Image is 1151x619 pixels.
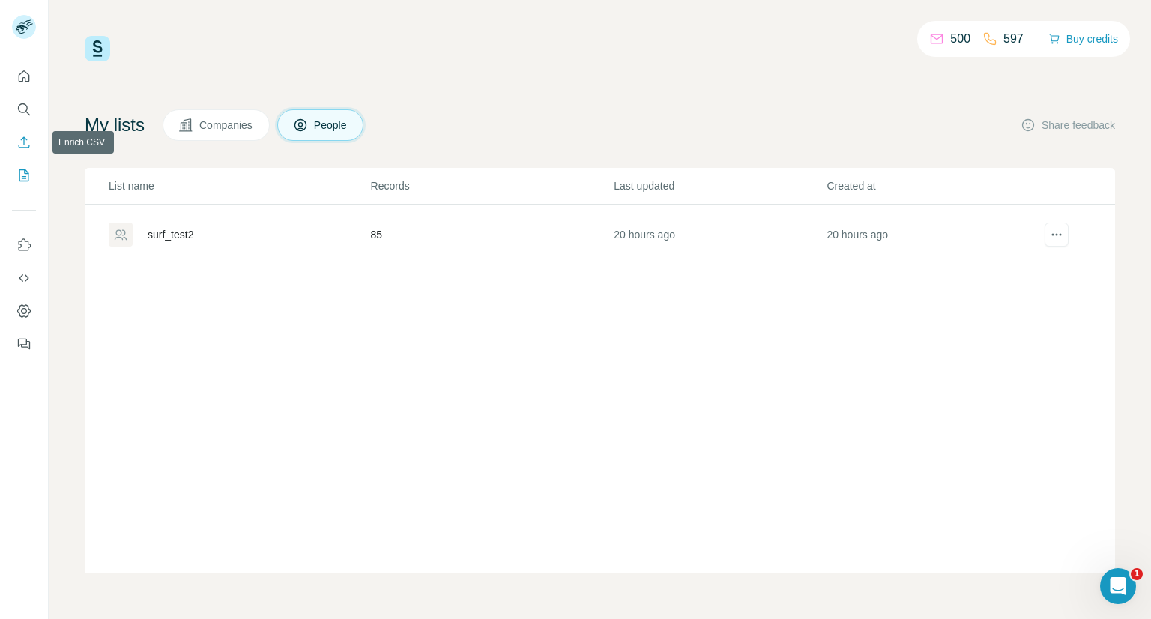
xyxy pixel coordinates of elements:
[613,205,826,265] td: 20 hours ago
[12,96,36,123] button: Search
[12,162,36,189] button: My lists
[1003,30,1024,48] p: 597
[85,36,110,61] img: Surfe Logo
[826,205,1039,265] td: 20 hours ago
[12,298,36,324] button: Dashboard
[1100,568,1136,604] iframe: Intercom live chat
[199,118,254,133] span: Companies
[1131,568,1143,580] span: 1
[1048,28,1118,49] button: Buy credits
[950,30,970,48] p: 500
[12,232,36,259] button: Use Surfe on LinkedIn
[148,227,193,242] div: surf_test2
[371,178,613,193] p: Records
[109,178,369,193] p: List name
[614,178,825,193] p: Last updated
[12,63,36,90] button: Quick start
[85,113,145,137] h4: My lists
[827,178,1038,193] p: Created at
[1021,118,1115,133] button: Share feedback
[314,118,348,133] span: People
[12,330,36,357] button: Feedback
[1045,223,1069,247] button: actions
[12,265,36,292] button: Use Surfe API
[12,129,36,156] button: Enrich CSV
[370,205,614,265] td: 85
